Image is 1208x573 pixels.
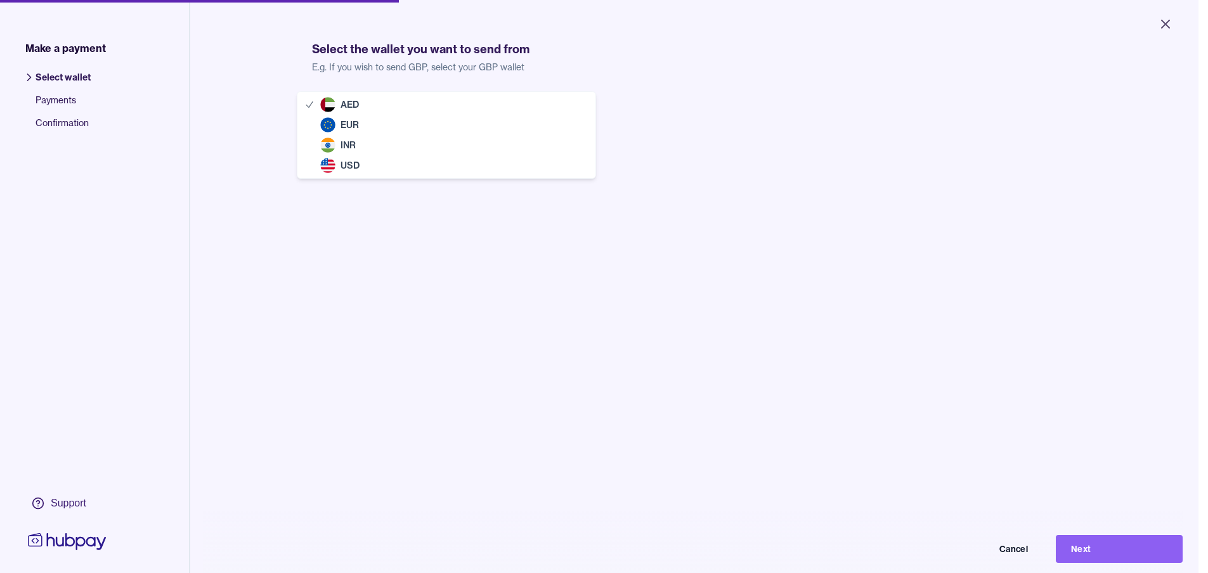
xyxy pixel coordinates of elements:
[1056,535,1183,563] button: Next
[341,160,360,171] span: USD
[916,535,1043,563] button: Cancel
[341,99,359,110] span: AED
[341,119,359,131] span: EUR
[341,139,356,151] span: INR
